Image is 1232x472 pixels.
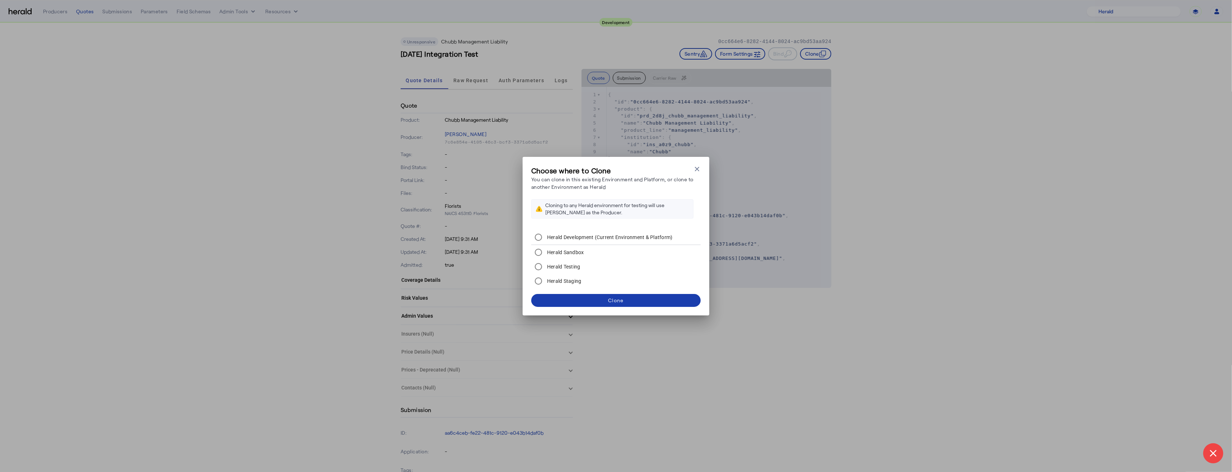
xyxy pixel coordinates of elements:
[545,202,689,216] div: Cloning to any Herald environment for testing will use [PERSON_NAME] as the Producer.
[608,296,624,304] div: Clone
[546,263,580,270] label: Herald Testing
[546,234,673,241] label: Herald Development (Current Environment & Platform)
[531,294,701,307] button: Clone
[546,249,584,256] label: Herald Sandbox
[531,165,694,176] h3: Choose where to Clone
[546,277,582,285] label: Herald Staging
[531,176,694,191] p: You can clone in this existing Environment and Platform, or clone to another Environment as Herald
